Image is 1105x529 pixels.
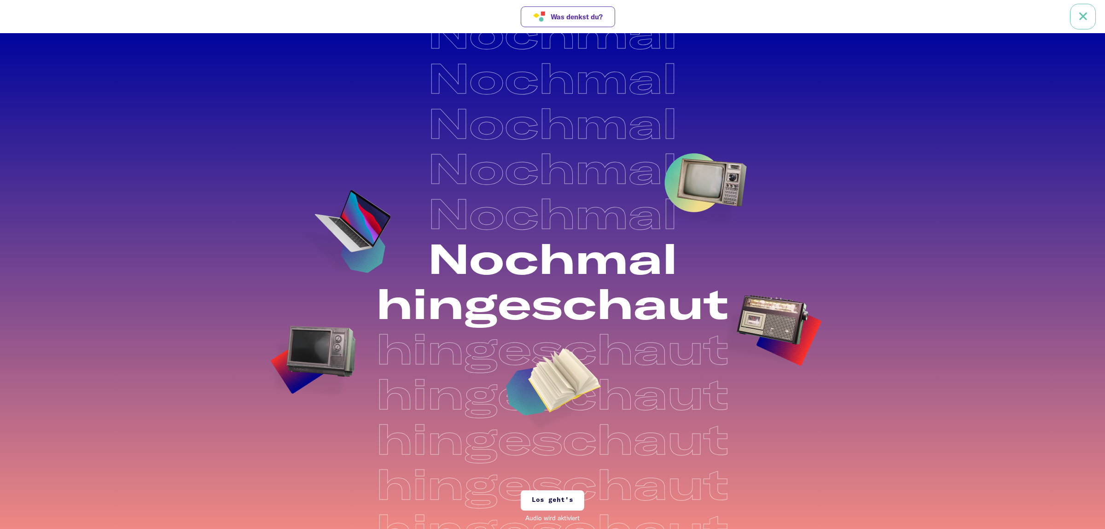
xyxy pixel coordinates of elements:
[376,293,729,338] h2: hingeschaut
[521,457,584,477] button: Los geht's
[532,463,573,472] span: Los geht's
[376,203,729,293] h1: Nochmal hingeschaut
[376,338,729,384] h2: hingeschaut
[376,158,729,203] h2: Nochmal
[376,68,729,113] h2: Nochmal
[376,474,729,519] h2: hingeschaut
[376,113,729,158] h2: Nochmal
[525,481,580,490] p: Audio wird aktiviert
[376,23,729,68] h2: Nochmal
[1070,4,1096,29] a: Zurück
[551,13,603,21] span: Was denkst du?
[376,429,729,474] h2: hingeschaut
[376,384,729,429] h2: hingeschaut
[521,6,615,27] button: Infos zum Spiel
